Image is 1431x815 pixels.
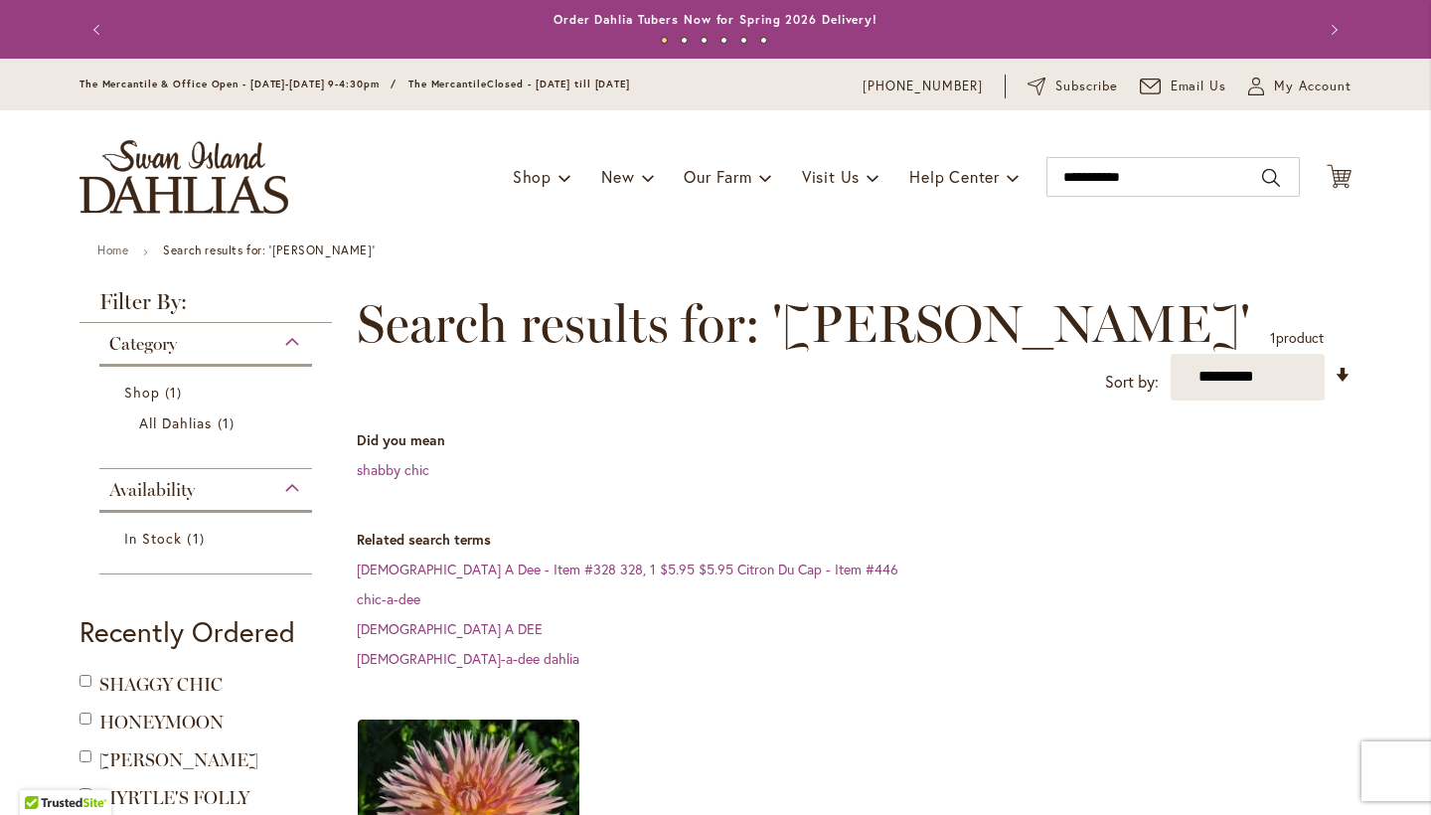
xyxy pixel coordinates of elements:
[1248,77,1351,96] button: My Account
[1105,364,1159,401] label: Sort by:
[357,619,543,638] a: [DEMOGRAPHIC_DATA] A DEE
[79,140,288,214] a: store logo
[681,37,688,44] button: 2 of 6
[79,613,295,650] strong: Recently Ordered
[79,291,332,323] strong: Filter By:
[163,243,375,257] strong: Search results for: '[PERSON_NAME]'
[357,560,898,578] a: [DEMOGRAPHIC_DATA] A Dee - Item #328 328, 1 $5.95 $5.95 Citron Du Cap - Item #446
[99,674,223,696] a: SHAGGY CHIC
[357,460,429,479] a: shabby chic
[124,383,160,402] span: Shop
[124,528,292,549] a: In Stock 1
[1028,77,1118,96] a: Subscribe
[124,382,292,403] a: Shop
[357,530,1351,550] dt: Related search terms
[357,294,1250,354] span: Search results for: '[PERSON_NAME]'
[139,413,213,432] span: All Dahlias
[1270,322,1324,354] p: product
[701,37,708,44] button: 3 of 6
[109,479,195,501] span: Availability
[165,382,187,403] span: 1
[554,12,877,27] a: Order Dahlia Tubers Now for Spring 2026 Delivery!
[1312,10,1351,50] button: Next
[1274,77,1351,96] span: My Account
[720,37,727,44] button: 4 of 6
[684,166,751,187] span: Our Farm
[1140,77,1227,96] a: Email Us
[1270,328,1276,347] span: 1
[218,412,239,433] span: 1
[1055,77,1118,96] span: Subscribe
[139,412,277,433] a: All Dahlias
[802,166,860,187] span: Visit Us
[760,37,767,44] button: 6 of 6
[487,78,630,90] span: Closed - [DATE] till [DATE]
[601,166,634,187] span: New
[909,166,1000,187] span: Help Center
[15,744,71,800] iframe: Launch Accessibility Center
[187,528,209,549] span: 1
[1171,77,1227,96] span: Email Us
[124,529,182,548] span: In Stock
[99,787,249,809] a: MYRTLE'S FOLLY
[513,166,552,187] span: Shop
[97,243,128,257] a: Home
[357,649,579,668] a: [DEMOGRAPHIC_DATA]-a-dee dahlia
[99,712,224,733] a: HONEYMOON
[740,37,747,44] button: 5 of 6
[863,77,983,96] a: [PHONE_NUMBER]
[79,78,487,90] span: The Mercantile & Office Open - [DATE]-[DATE] 9-4:30pm / The Mercantile
[357,430,1351,450] dt: Did you mean
[99,749,258,771] a: [PERSON_NAME]
[357,589,420,608] a: chic-a-dee
[661,37,668,44] button: 1 of 6
[79,10,119,50] button: Previous
[109,333,177,355] span: Category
